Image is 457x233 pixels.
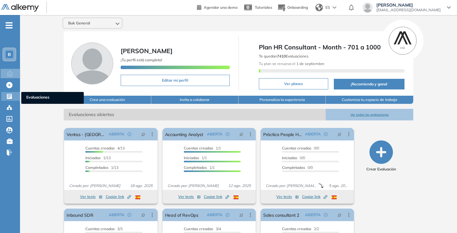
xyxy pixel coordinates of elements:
[282,146,319,150] span: 0/0
[295,61,324,66] b: 1 de septiembre
[64,96,151,104] button: Crea una evaluación
[184,146,213,150] span: Cuentas creadas
[204,194,229,200] span: Copiar link
[184,146,221,150] span: 1/1
[1,4,39,12] img: Logo
[151,96,239,104] button: Invita a colaborar
[366,140,396,172] button: Crear Evaluación
[282,155,305,160] span: 0/0
[85,155,111,160] span: 1/13
[184,226,213,231] span: Cuentas creadas
[263,128,303,140] a: Práctica People Happiness
[255,5,272,10] span: Tutoriales
[325,5,330,10] span: ES
[376,3,441,8] span: [PERSON_NAME]
[282,165,305,170] span: Completados
[302,193,327,200] button: Copiar link
[302,194,327,200] span: Copiar link
[141,132,145,137] span: pushpin
[337,132,342,137] span: pushpin
[276,193,299,200] button: Ver tests
[234,195,239,199] img: ESP
[121,58,162,62] span: ¡Tu perfil está completo!
[85,146,115,150] span: Cuentas creadas
[282,226,311,231] span: Cuentas creadas
[226,132,229,136] span: check-circle
[204,5,238,10] span: Agendar una demo
[178,193,201,200] button: Ver tests
[366,166,396,172] span: Crear Evaluación
[326,109,413,120] button: Ver todas las evaluaciones
[184,165,215,170] span: 1/1
[324,132,328,136] span: check-circle
[226,213,229,217] span: check-circle
[85,155,101,160] span: Iniciadas
[305,131,321,137] span: ABIERTA
[184,155,199,160] span: Iniciadas
[315,4,323,11] img: world
[165,209,198,221] a: Head of RevOps
[332,195,337,199] img: ESP
[259,61,324,66] span: Tu plan se renueva el
[71,43,113,84] img: Foto de perfil
[184,165,207,170] span: Completados
[226,183,253,189] span: 12 ago. 2025
[333,129,346,139] button: pushpin
[128,213,131,217] span: check-circle
[184,226,221,231] span: 3/4
[106,194,131,200] span: Copiar link
[85,226,115,231] span: Cuentas creadas
[85,146,125,150] span: 4/13
[239,96,326,104] button: Personaliza la experiencia
[136,129,150,139] button: pushpin
[136,210,150,220] button: pushpin
[207,212,223,218] span: ABIERTA
[165,183,221,189] span: Creado por: [PERSON_NAME]
[67,209,93,221] a: Inbound SDR
[6,25,13,26] i: -
[282,226,319,231] span: 2/2
[263,209,299,221] a: Sales consultant 2
[85,226,123,231] span: 3/3
[141,212,145,217] span: pushpin
[109,212,124,218] span: ABIERTA
[326,96,413,104] button: Customiza tu espacio de trabajo
[204,193,229,200] button: Copiar link
[121,75,229,86] button: Editar mi perfil
[282,165,313,170] span: 0/0
[109,131,124,137] span: ABIERTA
[239,132,244,137] span: pushpin
[277,54,286,58] b: 7410
[68,21,90,26] span: Buk General
[85,165,118,170] span: 1/13
[305,212,321,218] span: ABIERTA
[67,183,123,189] span: Creado por: [PERSON_NAME]
[67,128,106,140] a: Ventas - [GEOGRAPHIC_DATA]
[85,165,108,170] span: Completados
[263,183,319,189] span: Creado por: [PERSON_NAME]
[8,52,11,57] span: B
[324,213,328,217] span: check-circle
[376,8,441,13] span: [EMAIL_ADDRESS][DOMAIN_NAME]
[259,54,309,58] span: Te quedan Evaluaciones
[184,155,207,160] span: 1/1
[26,94,79,101] span: Evaluaciones
[64,109,326,120] span: Evaluaciones abiertas
[259,78,328,89] button: Ver planes
[80,193,103,200] button: Ver tests
[165,128,203,140] a: Accounting Analyst
[326,183,351,189] span: 5 ago. 2025
[259,43,404,52] span: Plan HR Consultant - Month - 701 a 1000
[282,146,311,150] span: Cuentas creadas
[128,183,155,189] span: 18 ago. 2025
[287,5,308,10] span: Onboarding
[197,3,238,11] a: Agendar una demo
[282,155,297,160] span: Iniciadas
[234,129,248,139] button: pushpin
[334,79,404,89] button: ¡Recomienda y gana!
[207,131,223,137] span: ABIERTA
[337,212,342,217] span: pushpin
[239,212,244,217] span: pushpin
[121,47,173,55] span: [PERSON_NAME]
[277,1,308,14] button: Onboarding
